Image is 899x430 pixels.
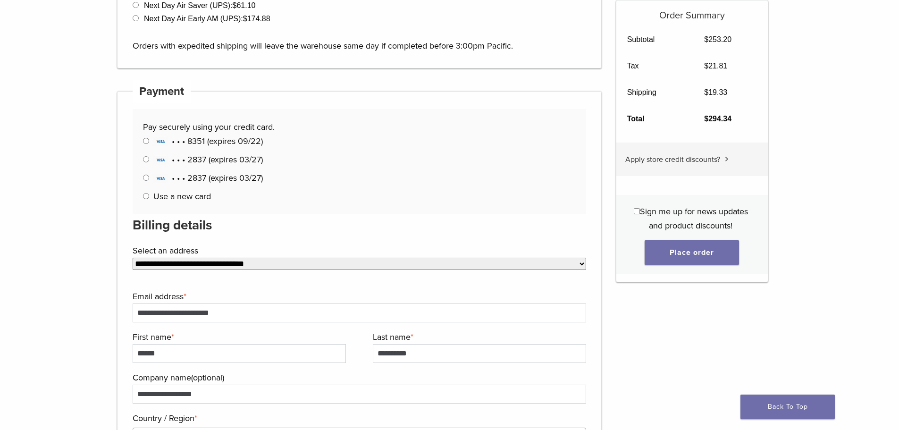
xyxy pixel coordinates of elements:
[133,80,191,103] h4: Payment
[133,214,587,236] h3: Billing details
[144,15,270,23] label: Next Day Air Early AM (UPS):
[133,330,344,344] label: First name
[153,136,263,146] span: • • • 8351 (expires 09/22)
[233,1,237,9] span: $
[153,174,168,183] img: Visa
[704,115,731,123] bdi: 294.34
[191,372,224,383] span: (optional)
[243,15,270,23] bdi: 174.88
[704,35,731,43] bdi: 253.20
[616,53,694,79] th: Tax
[133,244,584,258] label: Select an address
[233,1,256,9] bdi: 61.10
[740,395,835,419] a: Back To Top
[133,289,584,304] label: Email address
[243,15,247,23] span: $
[725,157,729,161] img: caret.svg
[704,35,708,43] span: $
[634,208,640,214] input: Sign me up for news updates and product discounts!
[616,26,694,53] th: Subtotal
[704,62,727,70] bdi: 21.81
[704,88,727,96] bdi: 19.33
[144,1,256,9] label: Next Day Air Saver (UPS):
[153,154,263,165] span: • • • 2837 (expires 03/27)
[616,106,694,132] th: Total
[133,411,584,425] label: Country / Region
[704,115,708,123] span: $
[616,79,694,106] th: Shipping
[704,62,708,70] span: $
[153,137,168,146] img: Visa
[373,330,584,344] label: Last name
[645,240,739,265] button: Place order
[133,371,584,385] label: Company name
[153,173,263,183] span: • • • 2837 (expires 03/27)
[143,120,575,134] p: Pay securely using your credit card.
[625,155,720,164] span: Apply store credit discounts?
[153,155,168,165] img: Visa
[616,0,768,21] h5: Order Summary
[640,206,748,231] span: Sign me up for news updates and product discounts!
[133,25,587,53] p: Orders with expedited shipping will leave the warehouse same day if completed before 3:00pm Pacific.
[704,88,708,96] span: $
[153,191,211,202] label: Use a new card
